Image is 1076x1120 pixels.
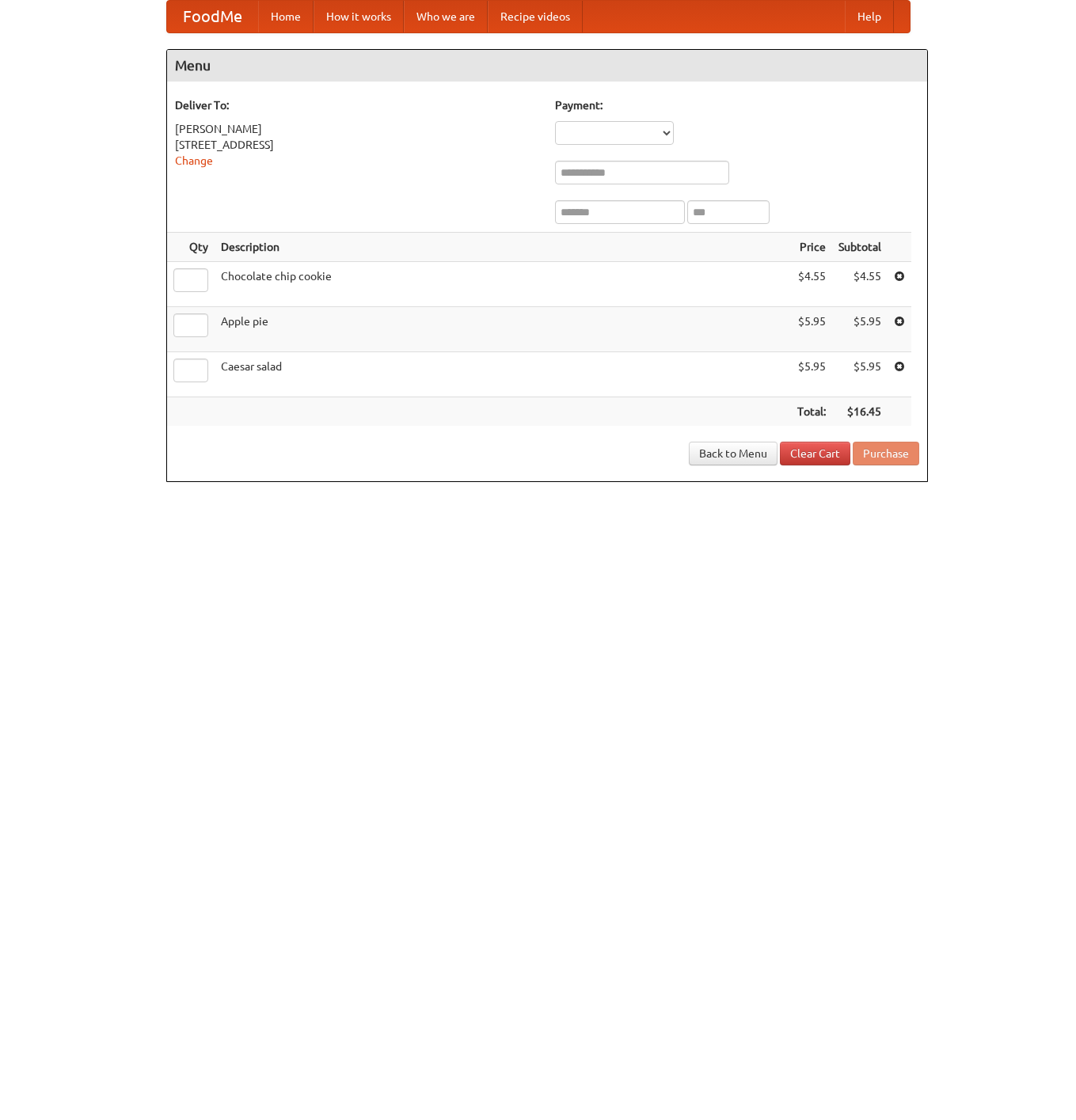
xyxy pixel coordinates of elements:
[555,97,919,113] h5: Payment:
[791,233,832,262] th: Price
[215,233,791,262] th: Description
[791,307,832,352] td: $5.95
[404,1,488,32] a: Who we are
[167,1,258,32] a: FoodMe
[832,233,888,262] th: Subtotal
[689,442,778,465] a: Back to Menu
[215,262,791,307] td: Chocolate chip cookie
[258,1,314,32] a: Home
[215,352,791,397] td: Caesar salad
[215,307,791,352] td: Apple pie
[167,50,927,82] h4: Menu
[175,137,539,153] div: [STREET_ADDRESS]
[167,233,215,262] th: Qty
[832,307,888,352] td: $5.95
[832,397,888,427] th: $16.45
[791,262,832,307] td: $4.55
[175,154,213,167] a: Change
[314,1,404,32] a: How it works
[791,397,832,427] th: Total:
[853,442,919,465] button: Purchase
[175,121,539,137] div: [PERSON_NAME]
[832,352,888,397] td: $5.95
[175,97,539,113] h5: Deliver To:
[845,1,894,32] a: Help
[780,442,850,465] a: Clear Cart
[488,1,583,32] a: Recipe videos
[832,262,888,307] td: $4.55
[791,352,832,397] td: $5.95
